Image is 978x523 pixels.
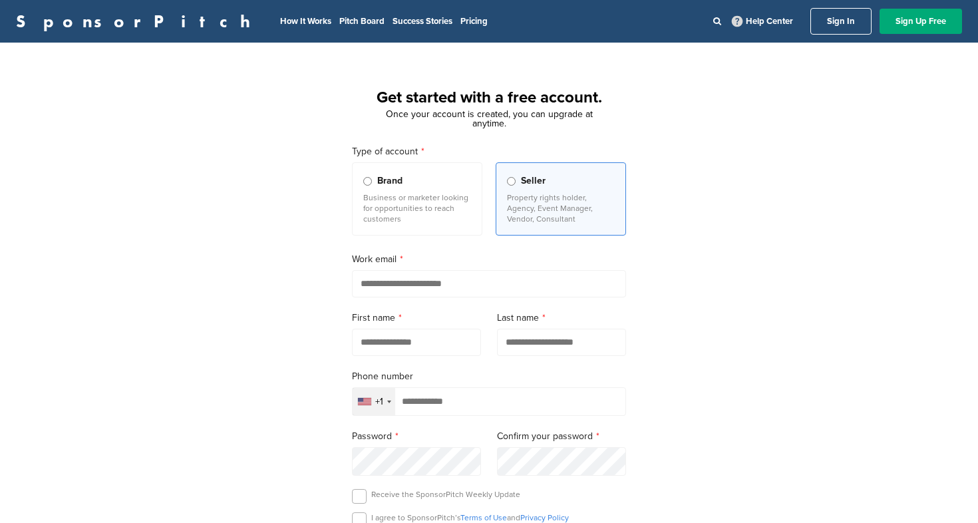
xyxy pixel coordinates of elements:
[371,489,520,500] p: Receive the SponsorPitch Weekly Update
[352,369,626,384] label: Phone number
[352,252,626,267] label: Work email
[16,13,259,30] a: SponsorPitch
[810,8,872,35] a: Sign In
[352,311,481,325] label: First name
[336,86,642,110] h1: Get started with a free account.
[377,174,403,188] span: Brand
[460,16,488,27] a: Pricing
[507,192,615,224] p: Property rights holder, Agency, Event Manager, Vendor, Consultant
[339,16,385,27] a: Pitch Board
[363,192,471,224] p: Business or marketer looking for opportunities to reach customers
[497,311,626,325] label: Last name
[371,512,569,523] p: I agree to SponsorPitch’s and
[375,397,383,407] div: +1
[352,144,626,159] label: Type of account
[521,174,546,188] span: Seller
[497,429,626,444] label: Confirm your password
[363,177,372,186] input: Brand Business or marketer looking for opportunities to reach customers
[386,108,593,129] span: Once your account is created, you can upgrade at anytime.
[352,429,481,444] label: Password
[280,16,331,27] a: How It Works
[353,388,395,415] div: Selected country
[393,16,452,27] a: Success Stories
[507,177,516,186] input: Seller Property rights holder, Agency, Event Manager, Vendor, Consultant
[729,13,796,29] a: Help Center
[460,513,507,522] a: Terms of Use
[880,9,962,34] a: Sign Up Free
[520,513,569,522] a: Privacy Policy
